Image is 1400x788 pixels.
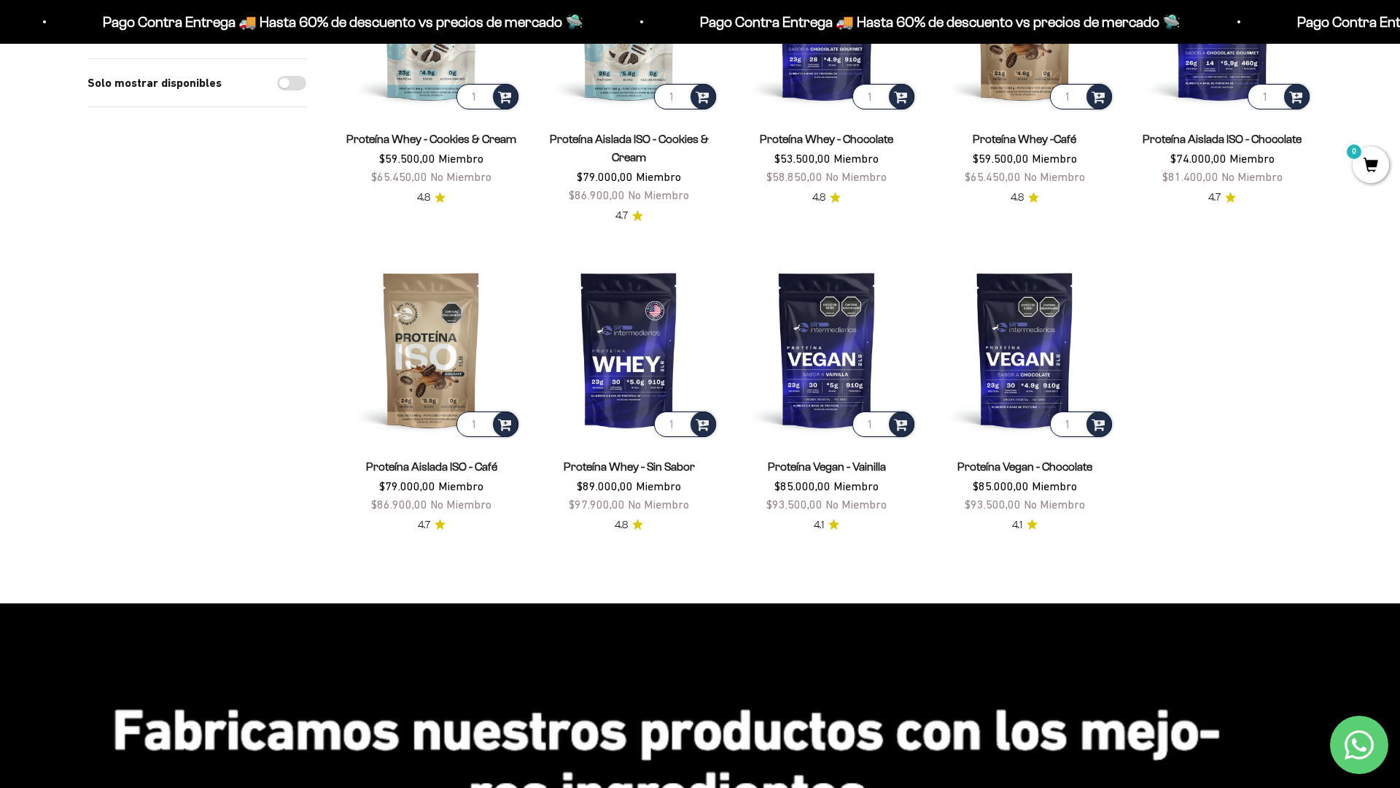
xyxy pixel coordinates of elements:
p: Pago Contra Entrega 🚚 Hasta 60% de descuento vs precios de mercado 🛸 [103,10,583,34]
span: 4.1 [814,517,824,533]
span: No Miembro [1024,170,1085,183]
a: 4.84.8 de 5.0 estrellas [1011,190,1039,206]
span: 4.8 [417,190,430,206]
span: $59.500,00 [973,152,1029,165]
label: Solo mostrar disponibles [87,74,222,93]
span: 4.8 [812,190,825,206]
a: Proteína Whey - Cookies & Cream [346,133,516,145]
span: 4.7 [1208,190,1221,206]
span: $53.500,00 [774,152,831,165]
span: No Miembro [628,188,689,201]
span: Miembro [833,152,879,165]
span: $86.900,00 [569,188,625,201]
a: Proteína Aislada ISO - Chocolate [1143,133,1302,145]
span: $79.000,00 [577,170,633,183]
span: No Miembro [628,498,689,511]
span: $58.850,00 [766,170,822,183]
p: Pago Contra Entrega 🚚 Hasta 60% de descuento vs precios de mercado 🛸 [700,10,1181,34]
span: $81.400,00 [1162,170,1218,183]
a: Proteína Vegan - Vainilla [768,460,886,473]
span: Miembro [1032,152,1077,165]
a: 4.74.7 de 5.0 estrellas [418,517,446,533]
span: 4.7 [615,208,628,224]
a: Proteína Whey - Chocolate [760,133,893,145]
span: $79.000,00 [379,479,435,492]
a: Proteína Aislada ISO - Cookies & Cream [550,133,709,163]
mark: 0 [1345,143,1363,161]
a: 4.14.1 de 5.0 estrellas [1012,517,1038,533]
span: No Miembro [430,170,491,183]
span: No Miembro [825,498,887,511]
a: 4.84.8 de 5.0 estrellas [417,190,446,206]
a: Proteína Vegan - Chocolate [957,460,1092,473]
span: Miembro [636,170,681,183]
span: 4.8 [615,517,628,533]
span: $85.000,00 [973,479,1029,492]
span: Miembro [1032,479,1077,492]
a: Proteína Whey - Sin Sabor [564,460,695,473]
span: Miembro [438,152,483,165]
span: 4.7 [418,517,430,533]
span: 4.8 [1011,190,1024,206]
a: 4.74.7 de 5.0 estrellas [1208,190,1236,206]
span: $65.450,00 [371,170,427,183]
span: Miembro [636,479,681,492]
a: 4.14.1 de 5.0 estrellas [814,517,839,533]
span: $89.000,00 [577,479,633,492]
span: No Miembro [1221,170,1283,183]
a: 4.84.8 de 5.0 estrellas [812,190,841,206]
a: 4.74.7 de 5.0 estrellas [615,208,643,224]
span: $59.500,00 [379,152,435,165]
span: $74.000,00 [1170,152,1226,165]
span: $86.900,00 [371,498,427,511]
span: No Miembro [825,170,887,183]
a: Proteína Aislada ISO - Café [366,460,497,473]
span: Miembro [438,479,483,492]
span: Miembro [833,479,879,492]
span: Miembro [1229,152,1275,165]
span: No Miembro [1024,498,1085,511]
span: $65.450,00 [965,170,1021,183]
a: 4.84.8 de 5.0 estrellas [615,517,643,533]
a: Proteína Whey -Café [973,133,1076,145]
span: 4.1 [1012,517,1022,533]
a: 0 [1353,158,1389,174]
span: $85.000,00 [774,479,831,492]
span: $93.500,00 [965,498,1021,511]
span: $93.500,00 [766,498,822,511]
span: No Miembro [430,498,491,511]
span: $97.900,00 [569,498,625,511]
